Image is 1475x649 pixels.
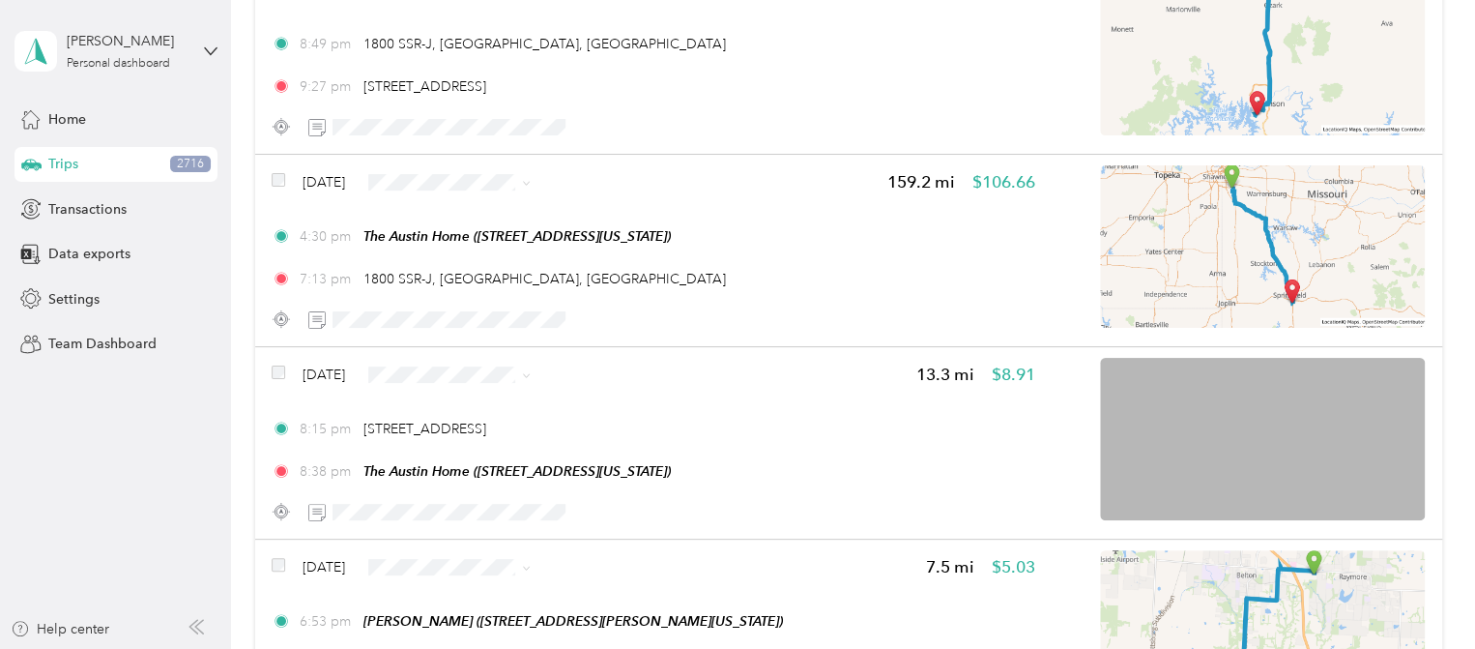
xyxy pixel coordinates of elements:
span: $106.66 [972,170,1035,194]
span: 6:53 pm [300,611,355,632]
span: [STREET_ADDRESS] [363,421,486,437]
span: 7.5 mi [926,555,974,579]
span: Home [48,109,86,130]
div: [PERSON_NAME] [67,31,188,51]
span: Transactions [48,199,127,220]
span: $5.03 [992,555,1035,579]
img: minimap [1100,165,1425,328]
span: The Austin Home ([STREET_ADDRESS][US_STATE]) [363,463,671,479]
div: Personal dashboard [67,58,170,70]
span: 4:30 pm [300,226,355,247]
span: [DATE] [303,172,345,192]
span: Settings [48,289,100,310]
span: [DATE] [303,365,345,385]
span: 13.3 mi [916,363,974,387]
span: 9:27 pm [300,76,355,97]
span: 1800 SSR-J, [GEOGRAPHIC_DATA], [GEOGRAPHIC_DATA] [363,36,726,52]
span: Data exports [48,244,130,264]
span: $8.91 [992,363,1035,387]
span: The Austin Home ([STREET_ADDRESS][US_STATE]) [363,228,671,244]
span: 2716 [170,156,211,173]
span: [DATE] [303,557,345,577]
span: Trips [48,154,78,174]
span: [STREET_ADDRESS] [363,78,486,95]
span: [PERSON_NAME] ([STREET_ADDRESS][PERSON_NAME][US_STATE]) [363,613,783,629]
span: 1800 SSR-J, [GEOGRAPHIC_DATA], [GEOGRAPHIC_DATA] [363,271,726,287]
img: minimap [1100,358,1425,520]
span: 8:49 pm [300,34,355,54]
span: 7:13 pm [300,269,355,289]
button: Help center [11,619,109,639]
span: 8:15 pm [300,419,355,439]
iframe: Everlance-gr Chat Button Frame [1367,541,1475,649]
span: 159.2 mi [887,170,955,194]
span: 8:38 pm [300,461,355,482]
span: Team Dashboard [48,334,157,354]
